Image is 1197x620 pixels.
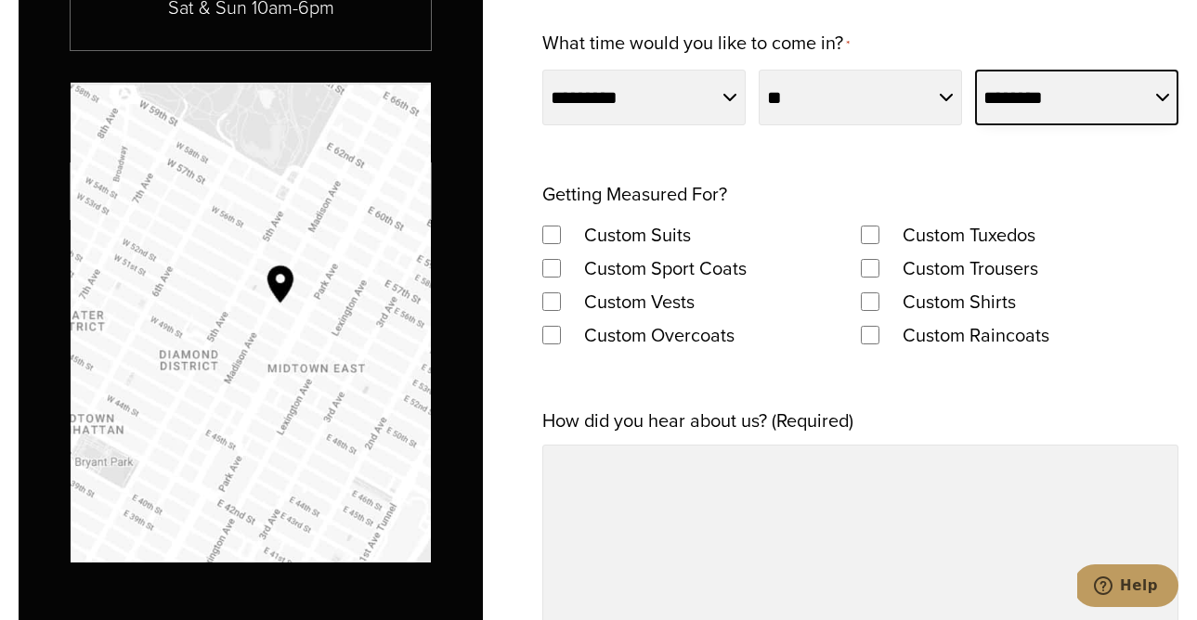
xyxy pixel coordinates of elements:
[884,318,1068,352] label: Custom Raincoats
[1077,564,1178,611] iframe: Opens a widget where you can chat to one of our agents
[542,404,853,437] label: How did you hear about us? (Required)
[71,83,431,562] img: Google map with pin showing Alan David location at Madison Avenue & 53rd Street NY
[566,318,753,352] label: Custom Overcoats
[566,285,713,318] label: Custom Vests
[542,177,727,211] legend: Getting Measured For?
[542,26,850,62] label: What time would you like to come in?
[884,252,1057,285] label: Custom Trousers
[884,285,1034,318] label: Custom Shirts
[566,252,765,285] label: Custom Sport Coats
[884,218,1054,252] label: Custom Tuxedos
[566,218,709,252] label: Custom Suits
[71,83,431,562] a: Map to Alan David Custom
